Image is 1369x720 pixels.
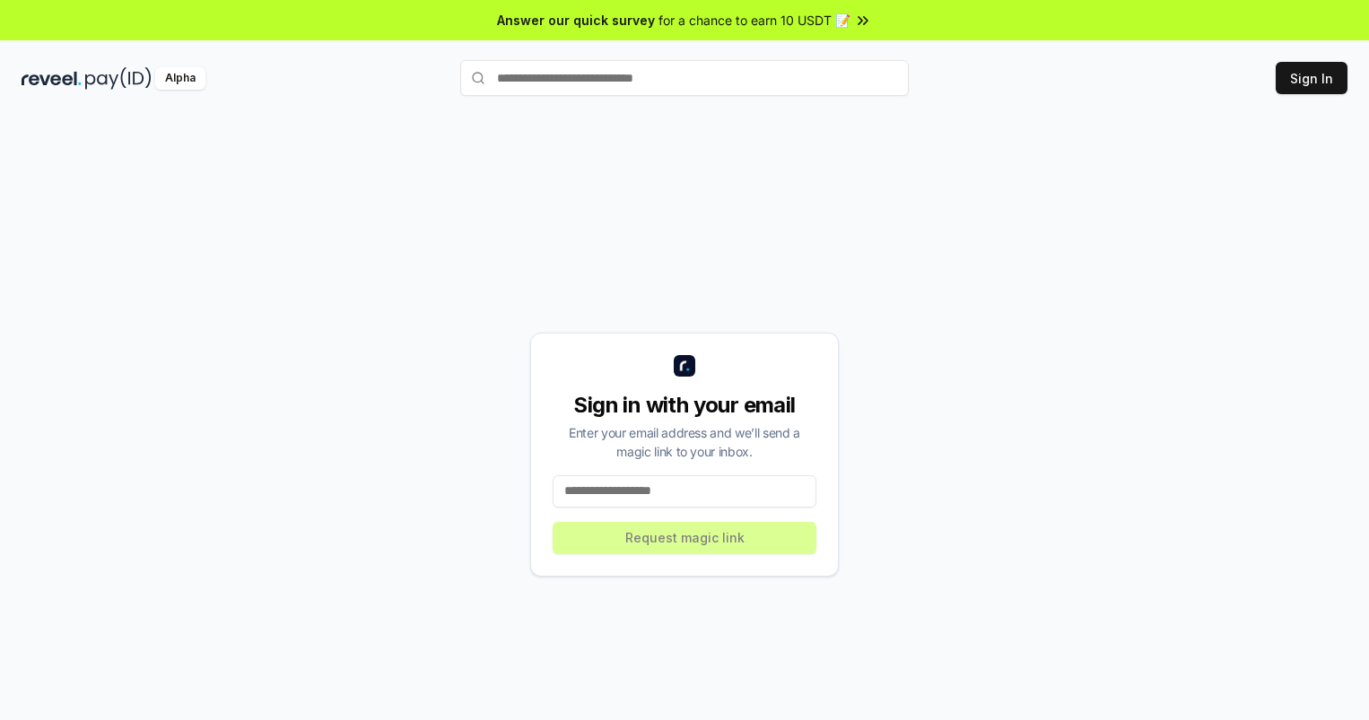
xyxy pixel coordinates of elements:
img: reveel_dark [22,67,82,90]
div: Alpha [155,67,205,90]
span: for a chance to earn 10 USDT 📝 [658,11,850,30]
div: Sign in with your email [553,391,816,420]
div: Enter your email address and we’ll send a magic link to your inbox. [553,423,816,461]
img: logo_small [674,355,695,377]
img: pay_id [85,67,152,90]
span: Answer our quick survey [497,11,655,30]
button: Sign In [1276,62,1347,94]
